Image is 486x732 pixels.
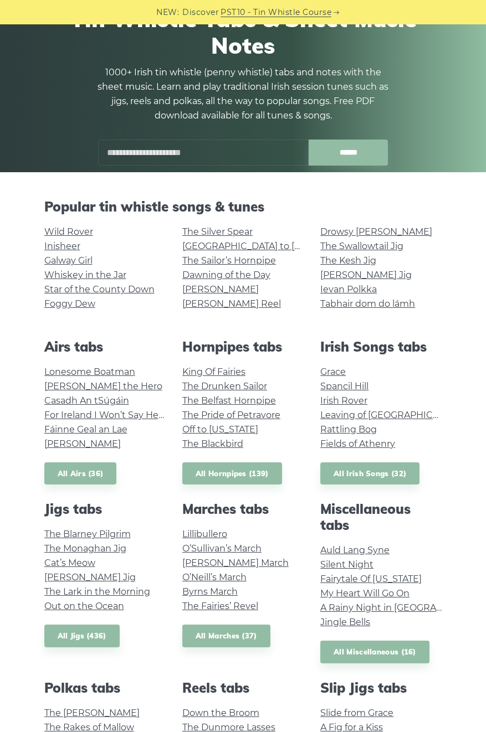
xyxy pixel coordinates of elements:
a: The [PERSON_NAME] [44,708,140,718]
a: [PERSON_NAME] [182,284,259,295]
a: Silent Night [320,559,374,570]
h2: Marches tabs [182,501,304,517]
a: Foggy Dew [44,298,95,309]
a: [PERSON_NAME] Reel [182,298,281,309]
a: Cat’s Meow [44,558,95,568]
a: Lillibullero [182,529,227,539]
a: Lonesome Boatman [44,367,135,377]
a: Byrns March [182,586,238,597]
a: Whiskey in the Jar [44,270,126,280]
h2: Jigs tabs [44,501,166,517]
a: Out on the Ocean [44,601,124,611]
h2: Polkas tabs [44,680,166,696]
a: Star of the County Down [44,284,155,295]
a: Drowsy [PERSON_NAME] [320,226,432,237]
h2: Hornpipes tabs [182,339,304,355]
span: NEW: [156,6,179,19]
a: Slide from Grace [320,708,393,718]
a: The Kesh Jig [320,255,376,266]
a: My Heart Will Go On [320,588,410,599]
a: Casadh An tSúgáin [44,395,129,406]
a: PST10 - Tin Whistle Course [221,6,331,19]
a: Dawning of the Day [182,270,270,280]
a: Leaving of [GEOGRAPHIC_DATA] [320,410,463,420]
a: For Ireland I Won’t Say Her Name [44,410,191,420]
h1: Tin Whistle Tabs & Sheet Music Notes [44,6,442,59]
a: The Swallowtail Jig [320,241,403,251]
a: O’Sullivan’s March [182,543,262,554]
a: Wild Rover [44,226,93,237]
span: Discover [182,6,219,19]
a: Fields of Athenry [320,439,395,449]
a: King Of Fairies [182,367,245,377]
a: Auld Lang Syne [320,545,390,555]
a: All Jigs (436) [44,625,120,647]
a: [PERSON_NAME] Jig [320,270,412,280]
h2: Popular tin whistle songs & tunes [44,199,442,215]
h2: Reels tabs [182,680,304,696]
h2: Slip Jigs tabs [320,680,442,696]
a: [GEOGRAPHIC_DATA] to [GEOGRAPHIC_DATA] [182,241,387,251]
a: The Sailor’s Hornpipe [182,255,276,266]
a: All Airs (36) [44,462,117,485]
a: All Marches (37) [182,625,270,647]
a: Down the Broom [182,708,259,718]
a: O’Neill’s March [182,572,247,582]
h2: Airs tabs [44,339,166,355]
a: All Irish Songs (32) [320,462,420,485]
a: [PERSON_NAME] the Hero [44,381,162,391]
a: Fairytale Of [US_STATE] [320,574,422,584]
h2: Miscellaneous tabs [320,501,442,533]
a: The Lark in the Morning [44,586,150,597]
a: Inisheer [44,241,80,251]
a: All Hornpipes (139) [182,462,282,485]
a: The Pride of Petravore [182,410,280,420]
a: The Blarney Pilgrim [44,529,131,539]
a: [PERSON_NAME] March [182,558,289,568]
a: Galway Girl [44,255,93,266]
a: All Miscellaneous (16) [320,641,429,663]
a: The Belfast Hornpipe [182,395,276,406]
p: 1000+ Irish tin whistle (penny whistle) tabs and notes with the sheet music. Learn and play tradi... [94,65,393,123]
a: Irish Rover [320,395,367,406]
h2: Irish Songs tabs [320,339,442,355]
a: [PERSON_NAME] [44,439,121,449]
a: Jingle Bells [320,617,370,627]
a: Ievan Polkka [320,284,377,295]
a: The Blackbird [182,439,243,449]
a: [PERSON_NAME] Jig [44,572,136,582]
a: The Monaghan Jig [44,543,126,554]
a: Spancil Hill [320,381,369,391]
a: Off to [US_STATE] [182,424,258,435]
a: Rattling Bog [320,424,377,435]
a: The Silver Spear [182,226,253,237]
a: Grace [320,367,346,377]
a: The Drunken Sailor [182,381,267,391]
a: The Fairies’ Revel [182,601,258,611]
a: Tabhair dom do lámh [320,298,415,309]
a: Fáinne Geal an Lae [44,424,127,435]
